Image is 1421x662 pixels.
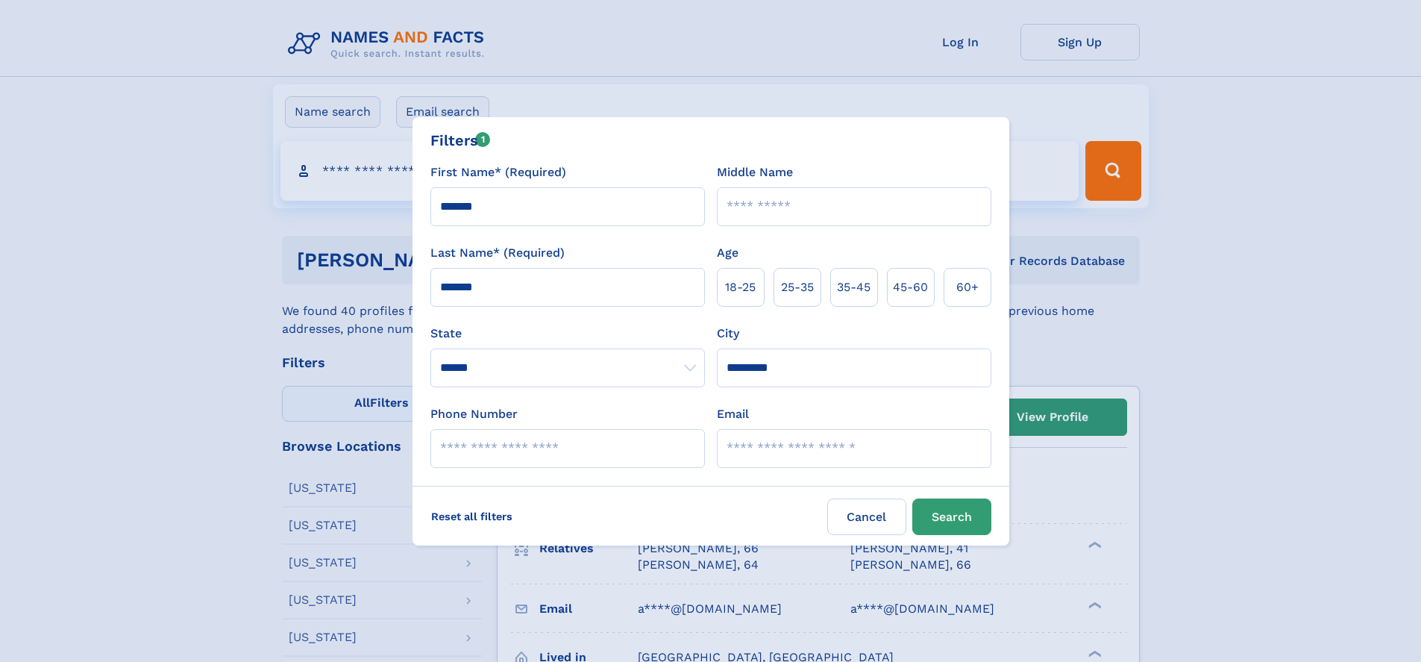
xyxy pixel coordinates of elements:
span: 18‑25 [725,278,756,296]
label: State [430,325,705,343]
label: First Name* (Required) [430,163,566,181]
div: Filters [430,129,491,152]
span: 60+ [956,278,979,296]
label: Cancel [827,499,906,535]
label: Age [717,244,738,262]
span: 25‑35 [781,278,814,296]
label: Reset all filters [421,499,522,534]
label: Phone Number [430,405,518,423]
button: Search [912,499,991,535]
label: Last Name* (Required) [430,244,565,262]
label: City [717,325,739,343]
span: 35‑45 [837,278,871,296]
span: 45‑60 [893,278,928,296]
label: Middle Name [717,163,793,181]
label: Email [717,405,749,423]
